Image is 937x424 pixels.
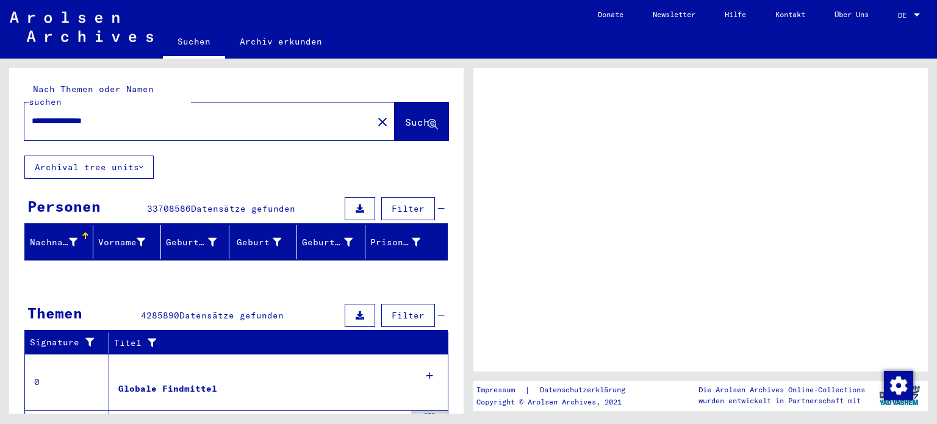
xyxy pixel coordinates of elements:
[370,236,421,249] div: Prisoner #
[10,12,153,42] img: Arolsen_neg.svg
[161,225,229,259] mat-header-cell: Geburtsname
[302,236,353,249] div: Geburtsdatum
[25,225,93,259] mat-header-cell: Nachname
[884,371,913,400] img: Zustimmung ändern
[877,380,922,411] img: yv_logo.png
[118,383,217,395] div: Globale Findmittel
[30,333,112,353] div: Signature
[98,236,146,249] div: Vorname
[395,102,448,140] button: Suche
[229,225,298,259] mat-header-cell: Geburt‏
[476,397,640,408] p: Copyright © Arolsen Archives, 2021
[93,225,162,259] mat-header-cell: Vorname
[114,333,436,353] div: Titel
[370,232,436,252] div: Prisoner #
[147,203,191,214] span: 33708586
[476,384,640,397] div: |
[141,310,179,321] span: 4285890
[898,11,911,20] span: DE
[405,116,436,128] span: Suche
[411,411,448,423] div: 350
[191,203,295,214] span: Datensätze gefunden
[234,232,297,252] div: Geburt‏
[530,384,640,397] a: Datenschutzerklärung
[476,384,525,397] a: Impressum
[698,384,865,395] p: Die Arolsen Archives Online-Collections
[179,310,284,321] span: Datensätze gefunden
[381,304,435,327] button: Filter
[297,225,365,259] mat-header-cell: Geburtsdatum
[98,232,161,252] div: Vorname
[24,156,154,179] button: Archival tree units
[30,236,77,249] div: Nachname
[27,302,82,324] div: Themen
[234,236,282,249] div: Geburt‏
[698,395,865,406] p: wurden entwickelt in Partnerschaft mit
[166,236,217,249] div: Geburtsname
[27,195,101,217] div: Personen
[166,232,232,252] div: Geburtsname
[30,232,93,252] div: Nachname
[392,203,425,214] span: Filter
[163,27,225,59] a: Suchen
[302,232,368,252] div: Geburtsdatum
[114,337,424,350] div: Titel
[381,197,435,220] button: Filter
[365,225,448,259] mat-header-cell: Prisoner #
[30,336,99,349] div: Signature
[392,310,425,321] span: Filter
[29,84,154,107] mat-label: Nach Themen oder Namen suchen
[225,27,337,56] a: Archiv erkunden
[375,115,390,129] mat-icon: close
[883,370,913,400] div: Zustimmung ändern
[25,354,109,410] td: 0
[370,109,395,134] button: Clear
